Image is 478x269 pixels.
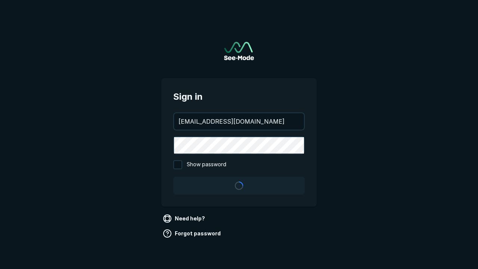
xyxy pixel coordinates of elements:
a: Forgot password [161,228,224,239]
span: Show password [187,160,226,169]
span: Sign in [173,90,305,103]
a: Need help? [161,213,208,225]
input: your@email.com [174,113,304,130]
a: Go to sign in [224,42,254,60]
img: See-Mode Logo [224,42,254,60]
